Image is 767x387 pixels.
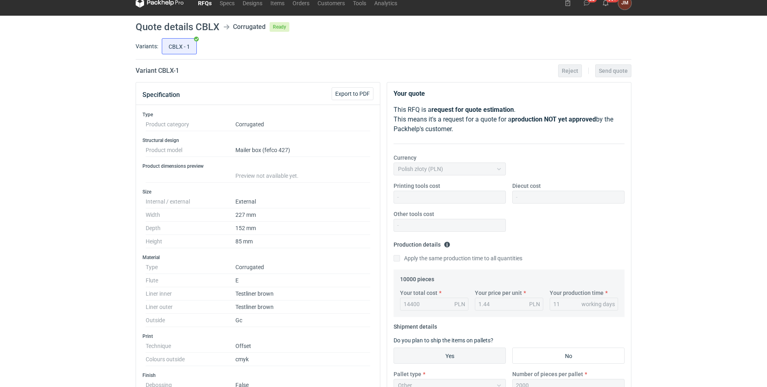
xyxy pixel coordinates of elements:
[400,289,437,297] label: Your total cost
[146,287,235,301] dt: Liner inner
[235,173,299,179] span: Preview not available yet.
[235,301,370,314] dd: Testliner brown
[550,289,604,297] label: Your production time
[581,300,615,308] div: working days
[146,261,235,274] dt: Type
[146,340,235,353] dt: Technique
[511,115,596,123] strong: production NOT yet approved
[394,337,493,344] label: Do you plan to ship the items on pallets?
[146,274,235,287] dt: Flute
[394,370,421,378] label: Pallet type
[136,66,179,76] h2: Variant CBLX - 1
[512,370,583,378] label: Number of pieces per pallet
[558,64,582,77] button: Reject
[162,38,197,54] label: CBLX - 1
[142,333,373,340] h3: Print
[146,301,235,314] dt: Liner outer
[235,144,370,157] dd: Mailer box (fefco 427)
[394,154,416,162] label: Currency
[235,353,370,366] dd: cmyk
[146,208,235,222] dt: Width
[394,182,440,190] label: Printing tools cost
[146,235,235,248] dt: Height
[431,106,514,113] strong: request for quote estimation
[136,22,219,32] h1: Quote details CBLX
[529,300,540,308] div: PLN
[562,68,578,74] span: Reject
[235,222,370,235] dd: 152 mm
[394,90,425,97] strong: Your quote
[142,85,180,105] button: Specification
[595,64,631,77] button: Send quote
[394,238,450,248] legend: Production details
[142,372,373,379] h3: Finish
[146,195,235,208] dt: Internal / external
[146,353,235,366] dt: Colours outside
[270,22,289,32] span: Ready
[233,22,266,32] div: Corrugated
[142,189,373,195] h3: Size
[142,137,373,144] h3: Structural design
[235,195,370,208] dd: External
[142,163,373,169] h3: Product dimensions preview
[146,144,235,157] dt: Product model
[235,208,370,222] dd: 227 mm
[512,182,541,190] label: Diecut cost
[394,105,625,134] p: This RFQ is a . This means it's a request for a quote for a by the Packhelp's customer.
[235,314,370,327] dd: Gc
[599,68,628,74] span: Send quote
[146,222,235,235] dt: Depth
[394,254,522,262] label: Apply the same production time to all quantities
[235,118,370,131] dd: Corrugated
[136,42,158,50] label: Variants:
[142,254,373,261] h3: Material
[235,287,370,301] dd: Testliner brown
[142,111,373,118] h3: Type
[475,289,522,297] label: Your price per unit
[235,261,370,274] dd: Corrugated
[146,118,235,131] dt: Product category
[394,210,434,218] label: Other tools cost
[454,300,465,308] div: PLN
[400,273,434,282] legend: 10000 pieces
[235,340,370,353] dd: Offset
[235,235,370,248] dd: 85 mm
[335,91,370,97] span: Export to PDF
[146,314,235,327] dt: Outside
[394,320,437,330] legend: Shipment details
[235,274,370,287] dd: E
[332,87,373,100] button: Export to PDF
